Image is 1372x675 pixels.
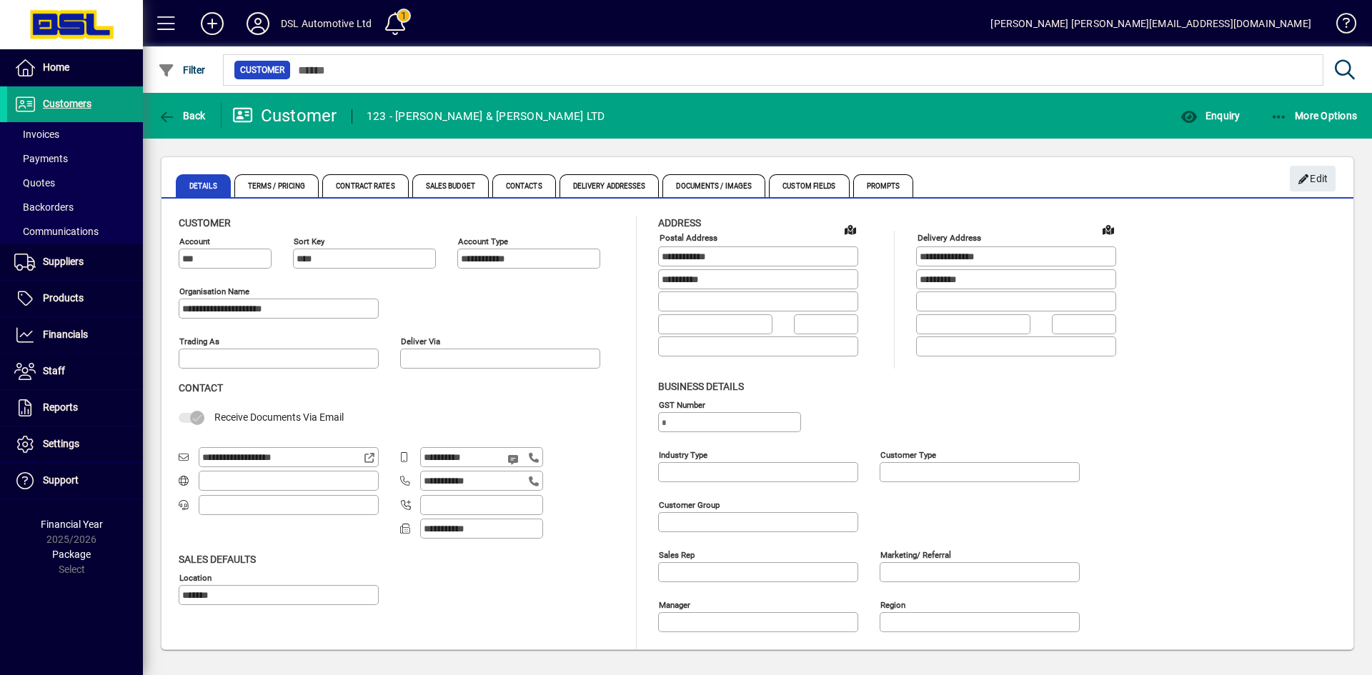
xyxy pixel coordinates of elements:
mat-label: Account Type [458,236,508,246]
a: View on map [839,218,862,241]
span: Edit [1298,167,1328,191]
span: Back [158,110,206,121]
span: Quotes [14,177,55,189]
a: Home [7,50,143,86]
mat-label: Location [179,572,212,582]
a: View on map [1097,218,1120,241]
span: Products [43,292,84,304]
span: Reports [43,401,78,413]
span: Financials [43,329,88,340]
button: Add [189,11,235,36]
span: Sales defaults [179,554,256,565]
span: Terms / Pricing [234,174,319,197]
span: Customer [240,63,284,77]
span: Delivery Addresses [560,174,660,197]
mat-label: Industry type [659,449,707,459]
span: Custom Fields [769,174,849,197]
span: Filter [158,64,206,76]
span: Receive Documents Via Email [214,411,344,423]
mat-label: Organisation name [179,286,249,296]
mat-label: Sort key [294,236,324,246]
span: Contract Rates [322,174,408,197]
a: Payments [7,146,143,171]
span: Backorders [14,201,74,213]
div: [PERSON_NAME] [PERSON_NAME][EMAIL_ADDRESS][DOMAIN_NAME] [990,12,1311,35]
span: Customers [43,98,91,109]
span: Enquiry [1180,110,1240,121]
button: Profile [235,11,281,36]
span: Package [52,549,91,560]
a: Support [7,463,143,499]
a: Staff [7,354,143,389]
mat-label: Manager [659,599,690,609]
button: Enquiry [1177,103,1243,129]
a: Financials [7,317,143,353]
a: Invoices [7,122,143,146]
mat-label: Region [880,599,905,609]
mat-label: Customer group [659,499,720,509]
mat-label: Sales rep [659,549,695,559]
button: Back [154,103,209,129]
a: Settings [7,426,143,462]
span: Suppliers [43,256,84,267]
mat-label: Marketing/ Referral [880,549,951,559]
div: Customer [232,104,337,127]
button: Filter [154,57,209,83]
button: Edit [1290,166,1336,191]
span: More Options [1271,110,1358,121]
span: Address [658,217,701,229]
a: Suppliers [7,244,143,280]
span: Details [176,174,231,197]
mat-label: Customer type [880,449,936,459]
a: Communications [7,219,143,244]
span: Communications [14,226,99,237]
mat-label: Deliver via [401,336,440,346]
span: Invoices [14,129,59,140]
span: Documents / Images [662,174,765,197]
a: Quotes [7,171,143,195]
span: Support [43,474,79,486]
a: Reports [7,390,143,426]
mat-label: Trading as [179,336,219,346]
button: More Options [1267,103,1361,129]
div: 123 - [PERSON_NAME] & [PERSON_NAME] LTD [367,105,605,128]
a: Backorders [7,195,143,219]
app-page-header-button: Back [143,103,222,129]
mat-label: GST Number [659,399,705,409]
button: Send SMS [497,442,532,476]
span: Customer [179,217,231,229]
span: Prompts [853,174,914,197]
span: Contacts [492,174,556,197]
span: Financial Year [41,519,103,530]
span: Payments [14,153,68,164]
a: Products [7,281,143,316]
mat-label: Account [179,236,210,246]
span: Business details [658,381,744,392]
span: Contact [179,382,223,394]
span: Settings [43,438,79,449]
span: Home [43,61,69,73]
span: Sales Budget [412,174,489,197]
div: DSL Automotive Ltd [281,12,372,35]
a: Knowledge Base [1326,3,1354,49]
span: Staff [43,365,65,376]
